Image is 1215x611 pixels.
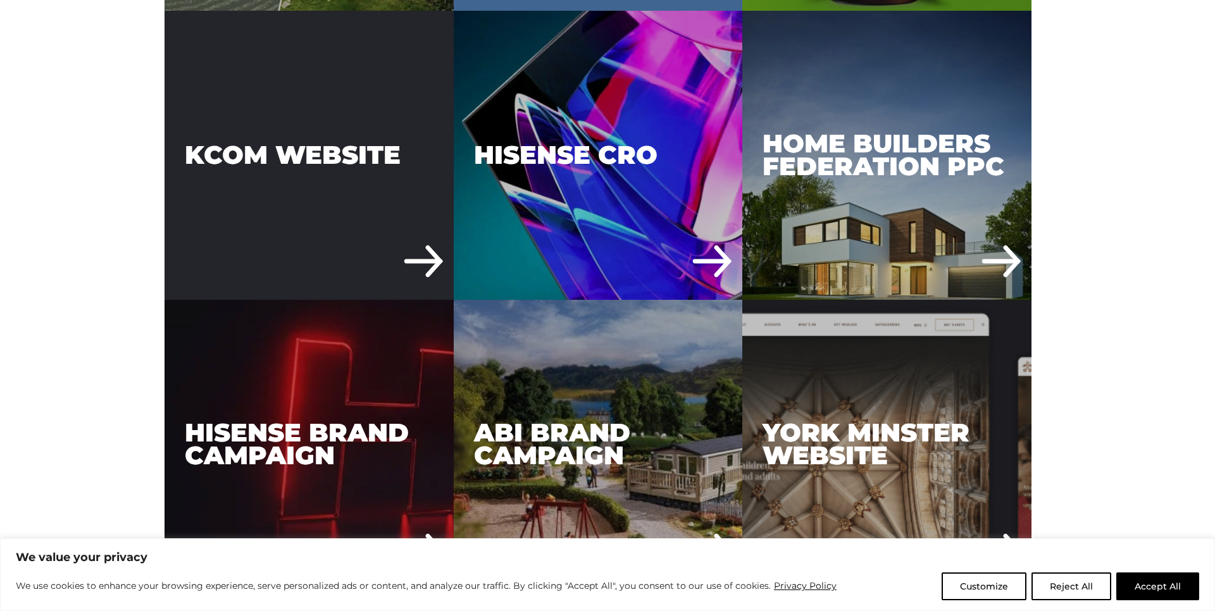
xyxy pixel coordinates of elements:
a: ABI Brand Campaign ABI Brand Campaign [454,300,743,589]
div: York Minster Website [742,300,1031,589]
a: Hisense CRO Hisense CRO [454,11,743,300]
div: Hisense CRO [454,11,743,300]
div: KCOM Website [165,11,454,300]
a: Privacy Policy [773,578,837,593]
p: We value your privacy [16,550,1199,565]
div: Home Builders Federation PPC [742,11,1031,300]
button: Accept All [1116,572,1199,600]
a: Hisense Brand Campaign Hisense Brand Campaign [165,300,454,589]
p: We use cookies to enhance your browsing experience, serve personalized ads or content, and analyz... [16,578,837,593]
div: Hisense Brand Campaign [165,300,454,589]
a: Home Builders Federation PPC Home Builders Federation PPC [742,11,1031,300]
div: ABI Brand Campaign [454,300,743,589]
a: York Minster Website York Minster Website [742,300,1031,589]
button: Reject All [1031,572,1111,600]
button: Customize [942,572,1026,600]
a: KCOM Website KCOM Website [165,11,454,300]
